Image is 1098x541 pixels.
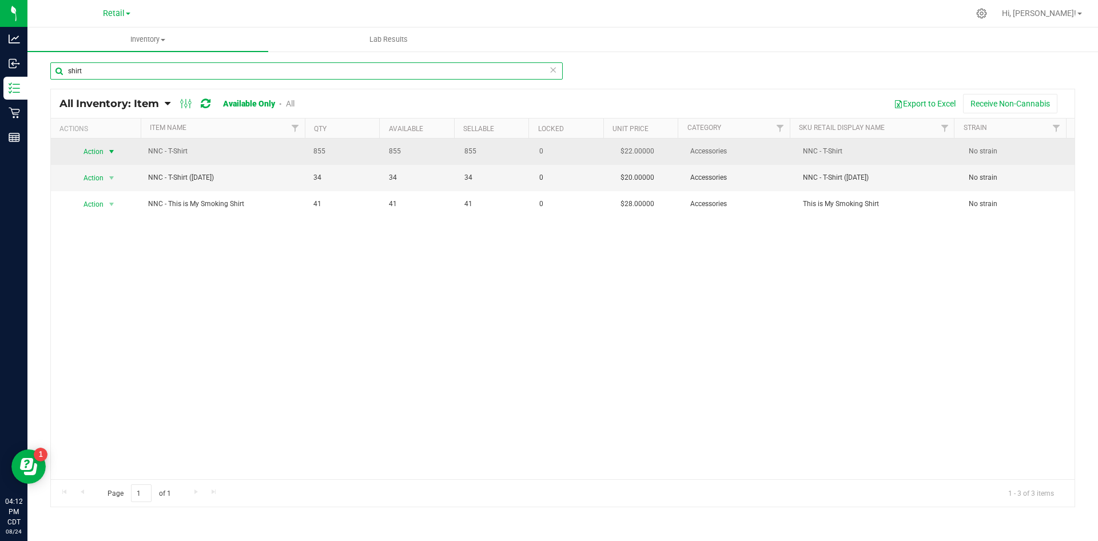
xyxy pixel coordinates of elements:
span: 41 [313,199,375,210]
a: Lab Results [268,27,509,52]
p: 04:12 PM CDT [5,496,22,527]
a: All Inventory: Item [59,97,165,110]
inline-svg: Inventory [9,82,20,94]
span: Page of 1 [98,484,180,502]
span: NNC - T-Shirt ([DATE]) [803,172,955,183]
span: 41 [389,199,451,210]
a: Available [389,125,423,133]
span: 0 [539,146,601,157]
span: Action [73,170,104,186]
span: $22.00000 [615,143,660,160]
a: Item Name [150,124,186,132]
span: select [105,144,119,160]
span: No strain [969,172,1068,183]
span: 41 [464,199,526,210]
span: Retail [103,9,125,18]
p: 08/24 [5,527,22,536]
iframe: Resource center unread badge [34,448,47,461]
a: Unit Price [612,125,649,133]
span: NNC - This is My Smoking Shirt [148,199,300,210]
input: Search Item Name, Retail Display Name, SKU, Part Number... [50,62,563,80]
a: Available Only [223,99,275,108]
span: This is My Smoking Shirt [803,199,955,210]
span: 855 [313,146,375,157]
button: Receive Non-Cannabis [963,94,1057,113]
span: $28.00000 [615,196,660,212]
span: Action [73,196,104,212]
inline-svg: Analytics [9,33,20,45]
a: Qty [314,125,327,133]
span: All Inventory: Item [59,97,159,110]
span: 0 [539,199,601,210]
a: Category [687,124,721,132]
inline-svg: Retail [9,107,20,119]
span: 34 [389,172,451,183]
span: Inventory [27,34,268,45]
a: Locked [538,125,564,133]
a: Filter [771,119,790,138]
a: Strain [964,124,987,132]
span: 855 [389,146,451,157]
span: 1 - 3 of 3 items [999,484,1063,501]
span: No strain [969,199,1068,210]
span: Accessories [690,172,789,183]
span: 34 [464,172,526,183]
a: SKU Retail Display Name [799,124,885,132]
span: 855 [464,146,526,157]
a: Filter [935,119,954,138]
inline-svg: Reports [9,132,20,143]
input: 1 [131,484,152,502]
span: select [105,170,119,186]
a: Sellable [463,125,494,133]
span: 0 [539,172,601,183]
span: Clear [549,62,557,77]
iframe: Resource center [11,449,46,484]
a: Filter [286,119,305,138]
button: Export to Excel [886,94,963,113]
span: Action [73,144,104,160]
span: select [105,196,119,212]
span: Lab Results [354,34,423,45]
span: Accessories [690,199,789,210]
span: No strain [969,146,1068,157]
a: Inventory [27,27,268,52]
a: All [286,99,295,108]
a: Filter [1047,119,1066,138]
span: NNC - T-Shirt ([DATE]) [148,172,300,183]
span: $20.00000 [615,169,660,186]
div: Actions [59,125,136,133]
span: Accessories [690,146,789,157]
div: Manage settings [974,8,989,19]
span: NNC - T-Shirt [803,146,955,157]
inline-svg: Inbound [9,58,20,69]
span: 34 [313,172,375,183]
span: NNC - T-Shirt [148,146,300,157]
span: Hi, [PERSON_NAME]! [1002,9,1076,18]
